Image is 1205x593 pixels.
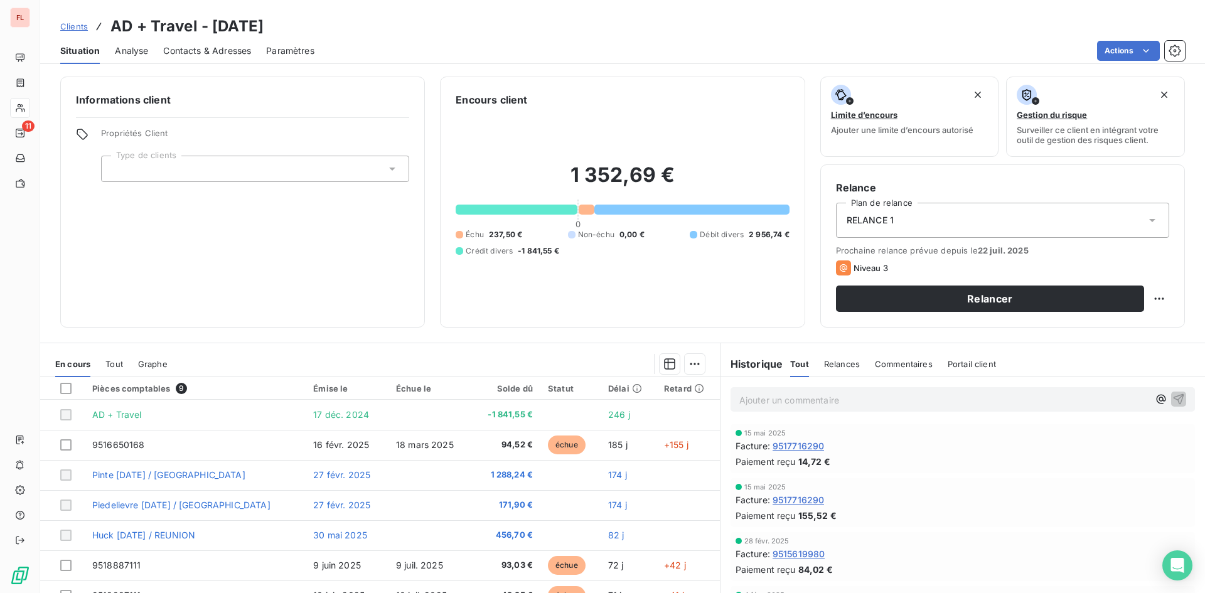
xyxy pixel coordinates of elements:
span: Paiement reçu [736,455,796,468]
h6: Informations client [76,92,409,107]
div: Open Intercom Messenger [1162,550,1192,580]
span: Piedelievre [DATE] / [GEOGRAPHIC_DATA] [92,500,270,510]
span: 28 févr. 2025 [744,537,790,545]
span: Clients [60,21,88,31]
span: 93,03 € [479,559,533,572]
span: 9517716290 [773,439,825,452]
span: 17 déc. 2024 [313,409,369,420]
span: 0,00 € [619,229,645,240]
span: 18 mars 2025 [396,439,454,450]
span: Gestion du risque [1017,110,1087,120]
span: Facture : [736,547,770,560]
span: Paramètres [266,45,314,57]
span: Prochaine relance prévue depuis le [836,245,1169,255]
span: 30 mai 2025 [313,530,367,540]
span: 22 juil. 2025 [978,245,1029,255]
span: 9 [176,383,187,394]
a: Clients [60,20,88,33]
span: 15 mai 2025 [744,483,786,491]
span: Graphe [138,359,168,369]
span: Tout [790,359,809,369]
span: Pinte [DATE] / [GEOGRAPHIC_DATA] [92,469,245,480]
span: -1 841,55 € [518,245,559,257]
span: Débit divers [700,229,744,240]
span: Propriétés Client [101,128,409,146]
span: 15 mai 2025 [744,429,786,437]
span: 237,50 € [489,229,522,240]
div: Statut [548,383,593,393]
input: Ajouter une valeur [112,163,122,174]
span: Facture : [736,493,770,506]
span: Ajouter une limite d’encours autorisé [831,125,973,135]
button: Relancer [836,286,1144,312]
div: Délai [608,383,649,393]
span: 174 j [608,500,627,510]
span: En cours [55,359,90,369]
span: 171,90 € [479,499,533,511]
h2: 1 352,69 € [456,163,789,200]
span: 11 [22,120,35,132]
div: Émise le [313,383,381,393]
span: 0 [576,219,581,229]
span: +155 j [664,439,688,450]
span: 9 juin 2025 [313,560,361,570]
span: 27 févr. 2025 [313,500,370,510]
div: Solde dû [479,383,533,393]
span: Paiement reçu [736,509,796,522]
span: 1 288,24 € [479,469,533,481]
span: Niveau 3 [854,263,888,273]
span: Commentaires [875,359,933,369]
span: Situation [60,45,100,57]
span: 82 j [608,530,624,540]
span: 9515619980 [773,547,825,560]
span: 246 j [608,409,630,420]
span: 27 févr. 2025 [313,469,370,480]
span: Tout [105,359,123,369]
span: 72 j [608,560,624,570]
span: Analyse [115,45,148,57]
span: 9516650168 [92,439,145,450]
img: Logo LeanPay [10,565,30,585]
span: 9 juil. 2025 [396,560,443,570]
div: Échue le [396,383,464,393]
span: 84,02 € [798,563,833,576]
span: Surveiller ce client en intégrant votre outil de gestion des risques client. [1017,125,1174,145]
span: -1 841,55 € [479,409,533,421]
span: RELANCE 1 [847,214,894,227]
span: 9517716290 [773,493,825,506]
span: 2 956,74 € [749,229,790,240]
span: 185 j [608,439,628,450]
span: échue [548,435,586,454]
span: 14,72 € [798,455,830,468]
span: Contacts & Adresses [163,45,251,57]
h3: AD + Travel - [DATE] [110,15,264,38]
h6: Relance [836,180,1169,195]
span: 9518887111 [92,560,141,570]
span: 456,70 € [479,529,533,542]
span: 155,52 € [798,509,837,522]
span: Échu [466,229,484,240]
a: 11 [10,123,29,143]
div: Pièces comptables [92,383,298,394]
button: Gestion du risqueSurveiller ce client en intégrant votre outil de gestion des risques client. [1006,77,1185,157]
span: Portail client [948,359,996,369]
button: Limite d’encoursAjouter une limite d’encours autorisé [820,77,999,157]
span: Facture : [736,439,770,452]
span: Huck [DATE] / REUNION [92,530,195,540]
span: Paiement reçu [736,563,796,576]
div: Retard [664,383,712,393]
span: +42 j [664,560,686,570]
h6: Historique [720,356,783,371]
span: AD + Travel [92,409,142,420]
span: 16 févr. 2025 [313,439,369,450]
button: Actions [1097,41,1160,61]
span: Limite d’encours [831,110,897,120]
span: Relances [824,359,860,369]
h6: Encours client [456,92,527,107]
span: Non-échu [578,229,614,240]
span: 174 j [608,469,627,480]
span: échue [548,556,586,575]
span: 94,52 € [479,439,533,451]
div: FL [10,8,30,28]
span: Crédit divers [466,245,513,257]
